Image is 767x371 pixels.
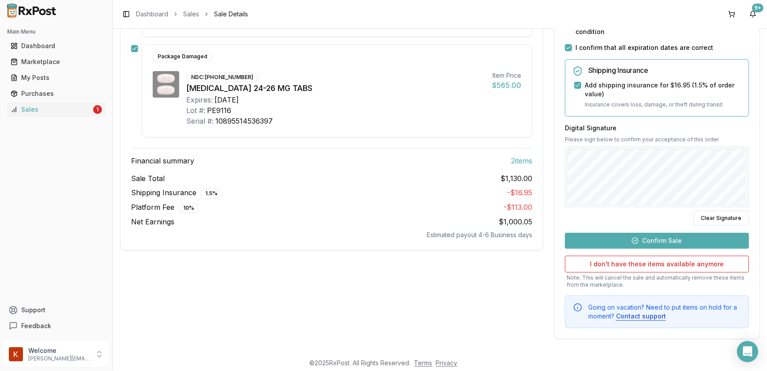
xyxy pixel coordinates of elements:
[7,28,105,35] h2: Main Menu
[7,70,105,86] a: My Posts
[9,347,23,361] img: User avatar
[575,43,713,52] label: I confirm that all expiration dates are correct
[178,203,199,213] div: 10 %
[136,10,248,19] nav: breadcrumb
[746,7,760,21] button: 9+
[153,52,212,61] div: Package Damaged
[11,105,91,114] div: Sales
[585,100,741,109] p: Insurance covers loss, damage, or theft during transit.
[214,95,239,105] div: [DATE]
[565,136,749,143] p: Please sign below to confirm your acceptance of this order
[737,341,758,362] div: Open Intercom Messenger
[511,155,532,166] span: 2 item s
[186,116,214,126] div: Serial #:
[693,211,749,226] button: Clear Signature
[215,116,273,126] div: 10895514536397
[436,359,458,367] a: Privacy
[588,67,741,74] h5: Shipping Insurance
[588,303,741,321] div: Going on vacation? Need to put items on hold for a moment?
[500,173,532,184] span: $1,130.00
[11,42,102,50] div: Dashboard
[21,322,51,330] span: Feedback
[28,355,90,362] p: [PERSON_NAME][EMAIL_ADDRESS][DOMAIN_NAME]
[131,231,532,239] div: Estimated payout 4-6 Business days
[11,89,102,98] div: Purchases
[507,188,532,197] span: - $16.95
[131,155,194,166] span: Financial summary
[504,203,532,212] span: - $113.00
[4,55,109,69] button: Marketplace
[616,312,666,321] button: Contact support
[585,81,741,98] label: Add shipping insurance for $16.95 ( 1.5 % of order value)
[131,173,165,184] span: Sale Total
[499,217,532,226] span: $1,000.05
[93,105,102,114] div: 1
[4,71,109,85] button: My Posts
[136,10,168,19] a: Dashboard
[28,346,90,355] p: Welcome
[186,72,258,82] div: NDC: [PHONE_NUMBER]
[565,274,749,288] p: Note: This will cancel the sale and automatically remove these items from the marketplace.
[492,80,521,91] div: $565.00
[7,102,105,117] a: Sales1
[11,57,102,66] div: Marketplace
[752,4,763,12] div: 9+
[565,124,749,132] h3: Digital Signature
[7,86,105,102] a: Purchases
[131,202,199,213] span: Platform Fee
[131,216,174,227] span: Net Earnings
[7,54,105,70] a: Marketplace
[492,71,521,80] div: Item Price
[11,73,102,82] div: My Posts
[4,102,109,117] button: Sales1
[7,38,105,54] a: Dashboard
[4,87,109,101] button: Purchases
[200,189,222,198] div: 1.5 %
[186,105,205,116] div: Lot #:
[183,10,199,19] a: Sales
[565,233,749,249] button: Confirm Sale
[186,82,485,95] div: [MEDICAL_DATA] 24-26 MG TABS
[153,71,179,98] img: Entresto 24-26 MG TABS
[4,318,109,334] button: Feedback
[186,95,213,105] div: Expires:
[414,359,432,367] a: Terms
[4,302,109,318] button: Support
[565,256,749,273] button: I don't have these items available anymore
[4,39,109,53] button: Dashboard
[207,105,231,116] div: PE9116
[4,4,60,18] img: RxPost Logo
[214,10,248,19] span: Sale Details
[131,187,222,198] span: Shipping Insurance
